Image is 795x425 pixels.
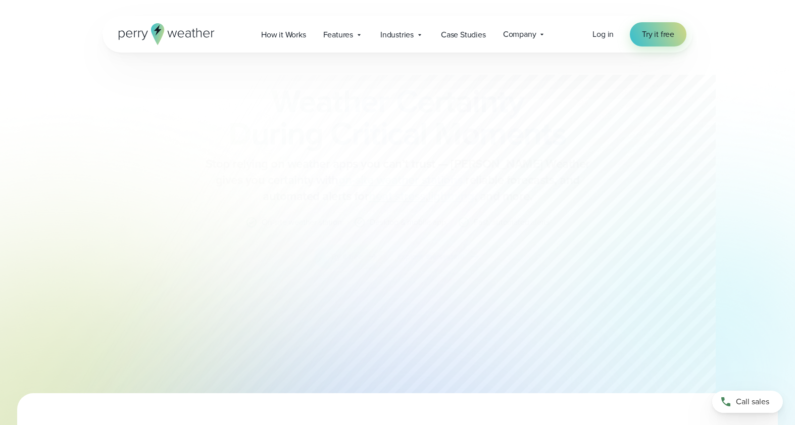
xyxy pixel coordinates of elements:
span: Features [323,29,353,41]
span: Try it free [642,28,674,40]
a: Case Studies [432,24,494,45]
span: Company [503,28,536,40]
span: Call sales [736,396,769,408]
a: Log in [592,28,614,40]
a: Call sales [712,391,783,413]
a: How it Works [253,24,315,45]
span: Industries [380,29,414,41]
span: Case Studies [441,29,486,41]
a: Try it free [630,22,686,46]
span: How it Works [261,29,306,41]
